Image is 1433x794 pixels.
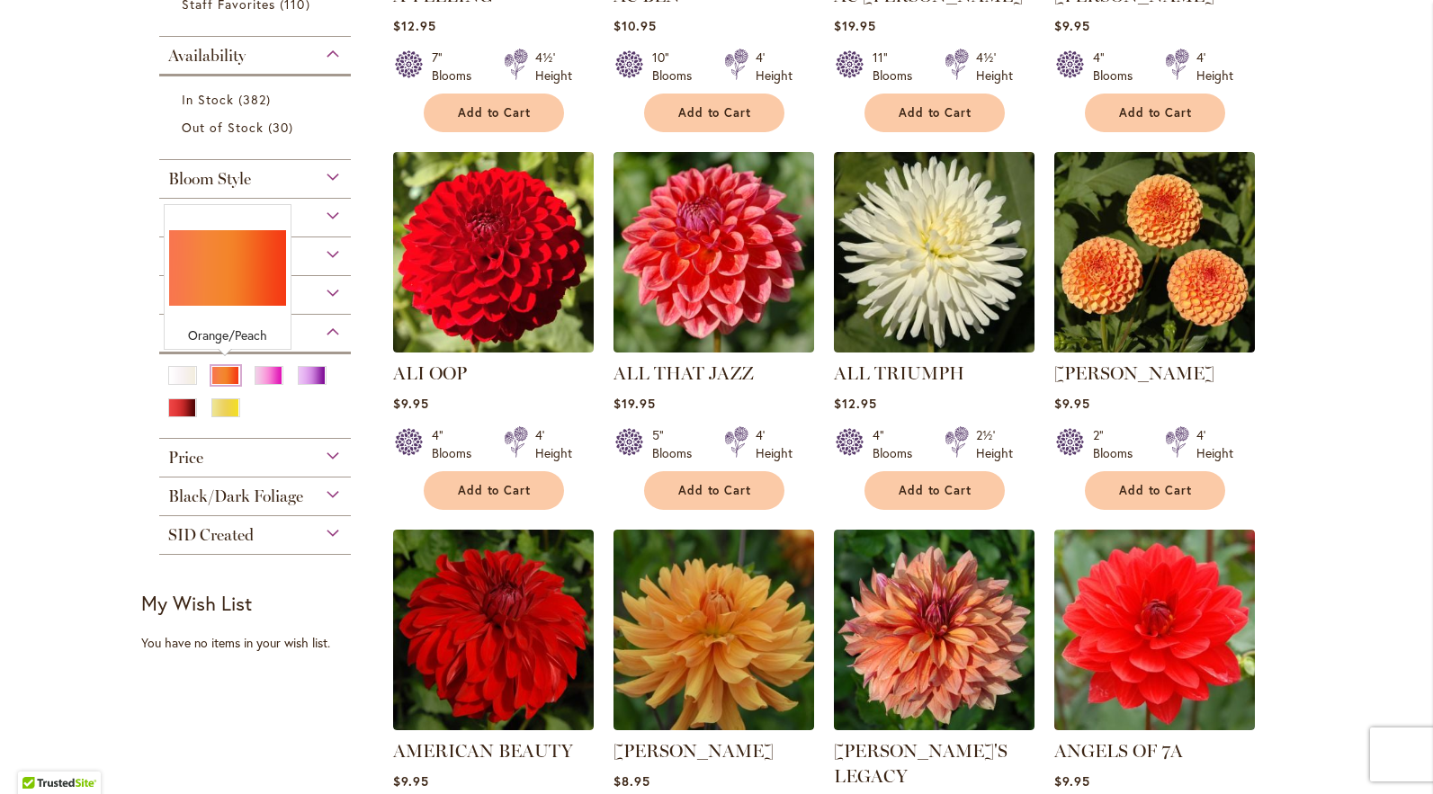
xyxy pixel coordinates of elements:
[644,94,784,132] button: Add to Cart
[182,90,334,109] a: In Stock 382
[168,448,203,468] span: Price
[652,426,703,462] div: 5" Blooms
[458,483,532,498] span: Add to Cart
[756,426,793,462] div: 4' Height
[432,49,482,85] div: 7" Blooms
[678,483,752,498] span: Add to Cart
[1119,105,1193,120] span: Add to Cart
[1054,772,1090,790] span: $9.95
[976,49,1013,85] div: 4½' Height
[834,339,1034,356] a: ALL TRIUMPH
[1054,152,1255,352] img: AMBER QUEEN
[834,740,1008,787] a: [PERSON_NAME]'S LEGACY
[652,49,703,85] div: 10" Blooms
[1054,362,1214,384] a: [PERSON_NAME]
[614,339,814,356] a: ALL THAT JAZZ
[424,94,564,132] button: Add to Cart
[614,530,814,730] img: ANDREW CHARLES
[864,94,1005,132] button: Add to Cart
[834,362,964,384] a: ALL TRIUMPH
[644,471,784,510] button: Add to Cart
[614,362,754,384] a: ALL THAT JAZZ
[1054,339,1255,356] a: AMBER QUEEN
[976,426,1013,462] div: 2½' Height
[168,525,254,545] span: SID Created
[1119,483,1193,498] span: Add to Cart
[899,105,972,120] span: Add to Cart
[168,169,251,189] span: Bloom Style
[141,634,381,652] div: You have no items in your wish list.
[1054,740,1183,762] a: ANGELS OF 7A
[182,118,334,137] a: Out of Stock 30
[756,49,793,85] div: 4' Height
[535,49,572,85] div: 4½' Height
[614,740,774,762] a: [PERSON_NAME]
[1196,49,1233,85] div: 4' Height
[614,395,656,412] span: $19.95
[393,339,594,356] a: ALI OOP
[393,152,594,352] img: ALI OOP
[1093,426,1143,462] div: 2" Blooms
[873,426,923,462] div: 4" Blooms
[432,426,482,462] div: 4" Blooms
[535,426,572,462] div: 4' Height
[1085,471,1225,510] button: Add to Cart
[1054,530,1255,730] img: ANGELS OF 7A
[393,17,436,34] span: $12.95
[169,326,286,344] div: Orange/Peach
[614,152,814,352] img: ALL THAT JAZZ
[1054,717,1255,734] a: ANGELS OF 7A
[393,530,594,730] img: AMERICAN BEAUTY
[864,471,1005,510] button: Add to Cart
[614,772,650,790] span: $8.95
[1196,426,1233,462] div: 4' Height
[393,362,467,384] a: ALI OOP
[1093,49,1143,85] div: 4" Blooms
[168,46,246,66] span: Availability
[393,740,573,762] a: AMERICAN BEAUTY
[268,118,298,137] span: 30
[182,91,234,108] span: In Stock
[834,530,1034,730] img: Andy's Legacy
[834,395,877,412] span: $12.95
[182,119,264,136] span: Out of Stock
[141,590,252,616] strong: My Wish List
[1054,395,1090,412] span: $9.95
[393,772,429,790] span: $9.95
[1054,17,1090,34] span: $9.95
[899,483,972,498] span: Add to Cart
[834,17,876,34] span: $19.95
[168,486,303,506] span: Black/Dark Foliage
[614,717,814,734] a: ANDREW CHARLES
[873,49,923,85] div: 11" Blooms
[834,152,1034,352] img: ALL TRIUMPH
[678,105,752,120] span: Add to Cart
[238,90,275,109] span: 382
[424,471,564,510] button: Add to Cart
[13,730,64,781] iframe: Launch Accessibility Center
[393,717,594,734] a: AMERICAN BEAUTY
[458,105,532,120] span: Add to Cart
[614,17,657,34] span: $10.95
[1085,94,1225,132] button: Add to Cart
[834,717,1034,734] a: Andy's Legacy
[393,395,429,412] span: $9.95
